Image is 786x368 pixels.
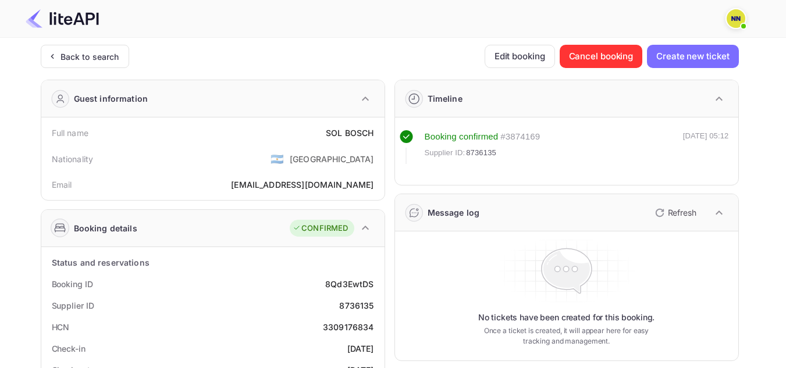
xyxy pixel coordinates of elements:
[347,342,374,355] div: [DATE]
[74,92,148,105] div: Guest information
[647,45,738,68] button: Create new ticket
[26,9,99,28] img: LiteAPI Logo
[727,9,745,28] img: N/A N/A
[52,321,70,333] div: HCN
[61,51,119,63] div: Back to search
[323,321,374,333] div: 3309176834
[485,45,555,68] button: Edit booking
[339,299,374,312] div: 8736135
[52,153,94,165] div: Nationality
[325,278,374,290] div: 8Qd3EwtDS
[326,127,374,139] div: SOL BOSCH
[478,312,655,323] p: No tickets have been created for this booking.
[560,45,643,68] button: Cancel booking
[500,130,540,144] div: # 3874169
[293,223,348,234] div: CONFIRMED
[290,153,374,165] div: [GEOGRAPHIC_DATA]
[425,130,499,144] div: Booking confirmed
[231,178,374,191] div: [EMAIL_ADDRESS][DOMAIN_NAME]
[52,256,150,269] div: Status and reservations
[668,206,696,219] p: Refresh
[466,147,496,159] span: 8736135
[52,342,86,355] div: Check-in
[428,206,480,219] div: Message log
[475,326,659,346] p: Once a ticket is created, it will appear here for easy tracking and management.
[648,203,701,222] button: Refresh
[74,222,137,234] div: Booking details
[52,278,93,290] div: Booking ID
[52,299,94,312] div: Supplier ID
[428,92,463,105] div: Timeline
[52,127,88,139] div: Full name
[271,148,284,169] span: United States
[52,178,72,191] div: Email
[425,147,465,159] span: Supplier ID:
[683,130,729,164] div: [DATE] 05:12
